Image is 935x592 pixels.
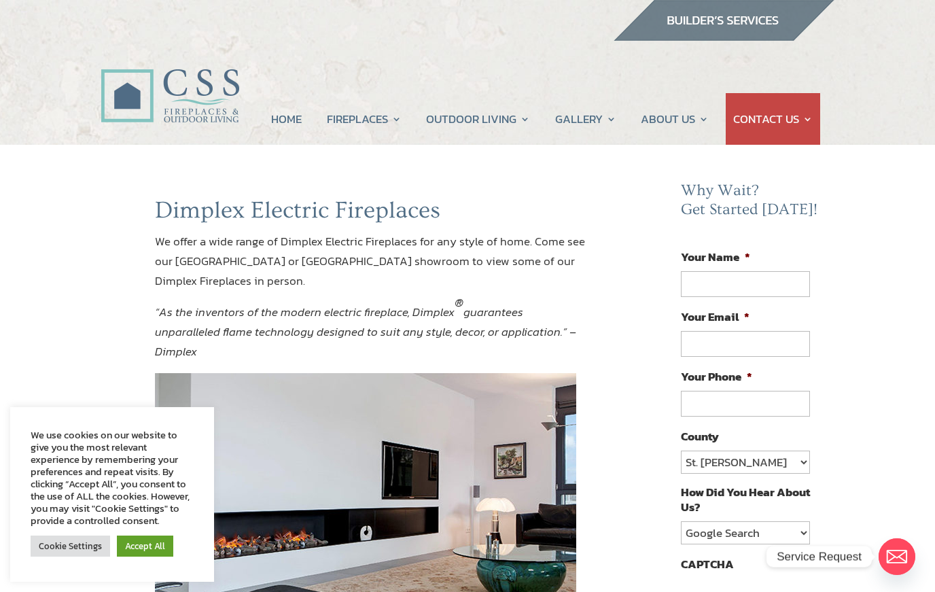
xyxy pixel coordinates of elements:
a: FIREPLACES [327,93,402,145]
label: Your Name [681,249,750,264]
a: HOME [271,93,302,145]
a: OUTDOOR LIVING [426,93,530,145]
label: How Did You Hear About Us? [681,485,810,515]
img: CSS Fireplaces & Outdoor Living (Formerly Construction Solutions & Supply)- Jacksonville Ormond B... [101,31,239,130]
div: We use cookies on our website to give you the most relevant experience by remembering your prefer... [31,429,194,527]
sup: ® [455,294,463,311]
a: CONTACT US [733,93,813,145]
label: CAPTCHA [681,557,734,572]
a: Cookie Settings [31,536,110,557]
a: Accept All [117,536,173,557]
label: Your Phone [681,369,752,384]
a: Email [879,538,915,575]
h2: Why Wait? Get Started [DATE]! [681,181,821,226]
p: We offer a wide range of Dimplex Electric Fireplaces for any style of home. Come see our [GEOGRAP... [155,232,591,302]
label: Your Email [681,309,749,324]
a: builder services construction supply [613,28,834,46]
em: “As the inventors of the modern electric fireplace, Dimplex guarantees unparalleled flame technol... [155,294,576,360]
a: ABOUT US [641,93,709,145]
h1: Dimplex Electric Fireplaces [155,196,591,232]
a: GALLERY [555,93,616,145]
label: County [681,429,719,444]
